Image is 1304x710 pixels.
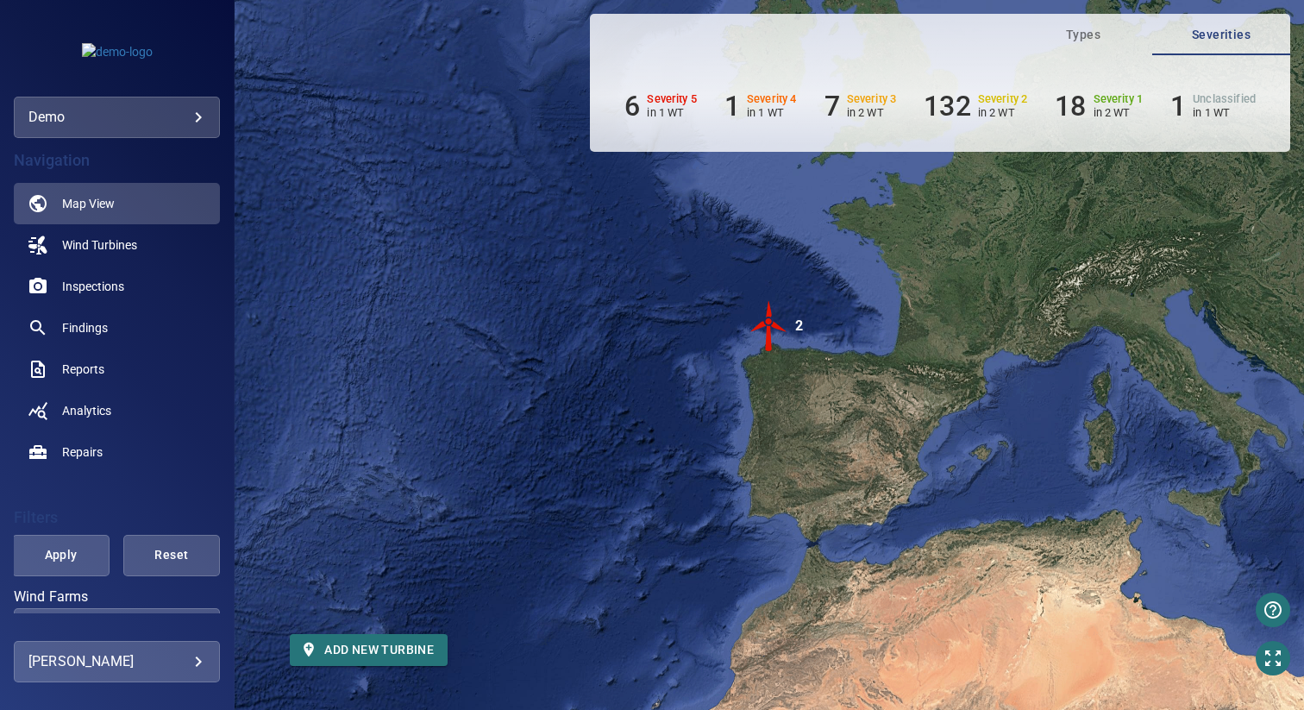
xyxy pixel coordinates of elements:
span: Types [1025,24,1142,46]
a: reports noActive [14,349,220,390]
button: Reset [123,535,220,576]
div: demo [14,97,220,138]
button: Add new turbine [290,634,448,666]
h6: Severity 4 [747,93,797,105]
h6: Severity 5 [647,93,697,105]
a: map active [14,183,220,224]
p: in 1 WT [747,106,797,119]
a: analytics noActive [14,390,220,431]
span: Reports [62,361,104,378]
div: Wind Farms [14,608,220,650]
span: Findings [62,319,108,336]
li: Severity 3 [824,90,897,123]
h6: 18 [1055,90,1086,123]
p: in 2 WT [978,106,1028,119]
span: Reset [145,544,198,566]
a: inspections noActive [14,266,220,307]
span: Severities [1163,24,1280,46]
div: 2 [795,300,803,352]
gmp-advanced-marker: 2 [743,300,795,355]
p: in 2 WT [847,106,897,119]
h6: Severity 2 [978,93,1028,105]
div: demo [28,104,205,131]
h6: 6 [624,90,640,123]
p: in 1 WT [647,106,697,119]
p: in 1 WT [1193,106,1256,119]
span: Apply [34,544,87,566]
a: findings noActive [14,307,220,349]
li: Severity 4 [724,90,797,123]
h4: Filters [14,509,220,526]
img: windFarmIconCat5.svg [743,300,795,352]
button: Apply [12,535,109,576]
span: Inspections [62,278,124,295]
p: in 2 WT [1094,106,1144,119]
li: Severity Unclassified [1170,90,1256,123]
li: Severity 2 [924,90,1027,123]
span: Analytics [62,402,111,419]
li: Severity 5 [624,90,697,123]
div: [PERSON_NAME] [28,648,205,675]
h6: 1 [1170,90,1186,123]
a: windturbines noActive [14,224,220,266]
li: Severity 1 [1055,90,1143,123]
h6: 132 [924,90,970,123]
span: Add new turbine [304,639,434,661]
h6: Severity 3 [847,93,897,105]
h6: 7 [824,90,840,123]
h6: Severity 1 [1094,93,1144,105]
span: Repairs [62,443,103,461]
a: repairs noActive [14,431,220,473]
h6: Unclassified [1193,93,1256,105]
img: demo-logo [82,43,153,60]
span: Wind Turbines [62,236,137,254]
label: Wind Farms [14,590,220,604]
span: Map View [62,195,115,212]
h6: 1 [724,90,740,123]
h4: Navigation [14,152,220,169]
